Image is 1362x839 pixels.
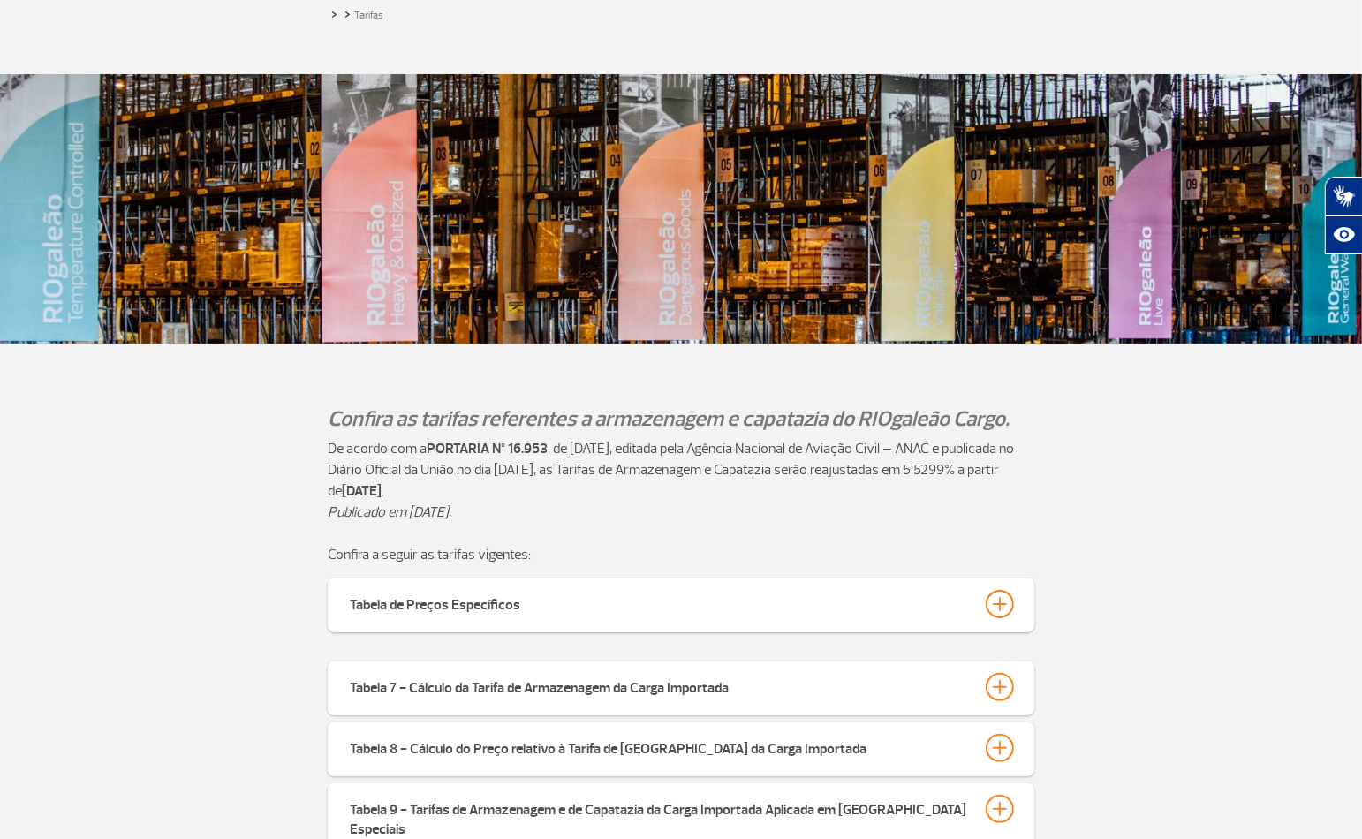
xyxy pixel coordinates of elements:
strong: PORTARIA Nº 16.953 [427,440,548,457]
button: Tabela de Preços Específicos [349,589,1013,619]
p: De acordo com a , de [DATE], editada pela Agência Nacional de Aviação Civil – ANAC e publicada no... [328,438,1034,502]
button: Abrir recursos assistivos. [1325,215,1362,254]
div: Tabela de Preços Específicos [350,590,520,615]
button: Tabela 8 - Cálculo do Preço relativo à Tarifa de [GEOGRAPHIC_DATA] da Carga Importada [349,733,1013,763]
p: Confira a seguir as tarifas vigentes: [328,544,1034,565]
a: > [331,4,337,24]
div: Tabela 9 - Tarifas de Armazenagem e de Capatazia da Carga Importada Aplicada em [GEOGRAPHIC_DATA]... [350,795,968,839]
p: Confira as tarifas referentes a armazenagem e capatazia do RIOgaleão Cargo. [328,404,1034,434]
div: Tabela 8 - Cálculo do Preço relativo à Tarifa de [GEOGRAPHIC_DATA] da Carga Importada [350,734,866,759]
button: Tabela 7 - Cálculo da Tarifa de Armazenagem da Carga Importada [349,672,1013,702]
div: Plugin de acessibilidade da Hand Talk. [1325,177,1362,254]
a: > [344,4,351,24]
strong: [DATE] [342,482,382,500]
button: Abrir tradutor de língua de sinais. [1325,177,1362,215]
div: Tabela 7 - Cálculo da Tarifa de Armazenagem da Carga Importada [350,673,729,698]
a: Tarifas [354,9,383,22]
em: Publicado em [DATE]. [328,503,451,521]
